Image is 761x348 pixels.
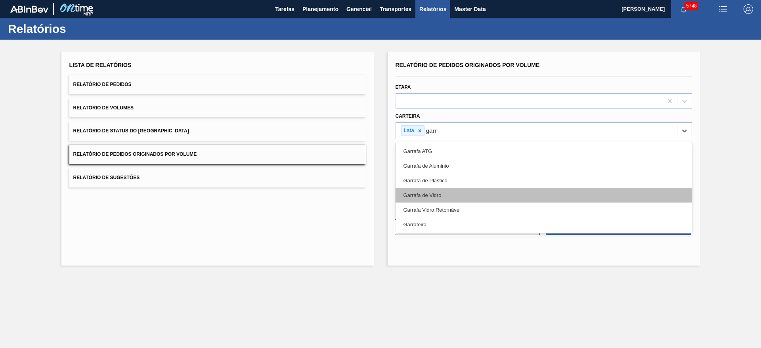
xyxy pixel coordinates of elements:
span: Relatórios [419,4,446,14]
div: Garrafa de Aluminio [396,159,692,173]
span: Tarefas [275,4,294,14]
img: TNhmsLtSVTkK8tSr43FrP2fwEKptu5GPRR3wAAAABJRU5ErkJggg== [10,6,48,13]
label: Carteira [396,113,420,119]
button: Relatório de Volumes [69,98,366,118]
div: Garrafeira [396,217,692,232]
button: Relatório de Sugestões [69,168,366,187]
span: Relatório de Pedidos Originados por Volume [73,151,197,157]
span: Relatório de Pedidos [73,82,132,87]
button: Relatório de Status do [GEOGRAPHIC_DATA] [69,121,366,141]
span: Transportes [380,4,411,14]
button: Limpar [395,219,540,235]
h1: Relatórios [8,24,149,33]
img: Logout [744,4,753,14]
button: Relatório de Pedidos Originados por Volume [69,145,366,164]
span: 5748 [685,2,698,10]
button: Notificações [671,4,696,15]
div: Lata [402,126,415,136]
div: Garrafa de Plástico [396,173,692,188]
img: userActions [718,4,728,14]
span: Gerencial [346,4,372,14]
span: Relatório de Volumes [73,105,134,111]
button: Relatório de Pedidos [69,75,366,94]
span: Lista de Relatórios [69,62,132,68]
span: Master Data [454,4,486,14]
span: Relatório de Pedidos Originados por Volume [396,62,540,68]
span: Relatório de Sugestões [73,175,140,180]
span: Planejamento [302,4,338,14]
div: Garrafa ATG [396,144,692,159]
span: Relatório de Status do [GEOGRAPHIC_DATA] [73,128,189,134]
label: Etapa [396,84,411,90]
div: Garrafa de Vidro [396,188,692,203]
div: Garrafa Vidro Retornável [396,203,692,217]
